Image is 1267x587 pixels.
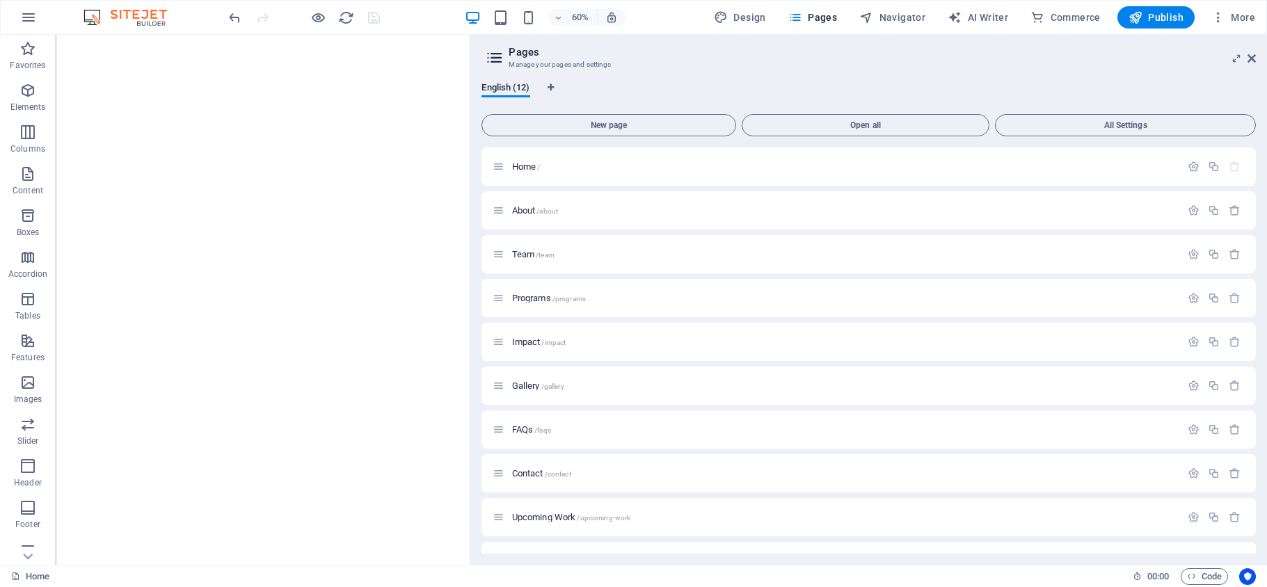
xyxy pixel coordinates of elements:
[1188,248,1200,260] div: Settings
[748,121,983,129] span: Open all
[512,161,541,172] span: Click to open page
[1229,161,1241,172] div: The startpage cannot be deleted
[512,293,586,303] span: Click to open page
[995,114,1256,136] button: All Settings
[1229,204,1241,216] div: Remove
[1229,336,1241,348] div: Remove
[854,6,931,29] button: Navigator
[509,58,1228,71] h3: Manage your pages and settings
[508,162,1181,171] div: Home/
[783,6,843,29] button: Pages
[488,121,729,129] span: New page
[1229,248,1241,260] div: Remove
[577,514,630,522] span: /upcoming-work
[714,10,766,24] span: Design
[541,383,564,390] span: /gallery
[15,310,40,321] p: Tables
[1188,292,1200,304] div: Settings
[1208,380,1220,392] div: Duplicate
[512,424,551,435] span: Click to open page
[508,206,1181,215] div: About/about
[310,9,326,26] button: Click here to leave preview mode and continue editing
[541,339,566,346] span: /impact
[859,10,925,24] span: Navigator
[536,251,555,259] span: /team
[1188,161,1200,172] div: Settings
[17,227,40,238] p: Boxes
[1188,204,1200,216] div: Settings
[1229,424,1241,435] div: Remove
[10,143,45,154] p: Columns
[1208,161,1220,172] div: Duplicate
[1211,10,1255,24] span: More
[17,435,39,447] p: Slider
[508,381,1181,390] div: Gallery/gallery
[512,512,631,522] span: Click to open page
[1208,424,1220,435] div: Duplicate
[80,9,184,26] img: Editor Logo
[942,6,1014,29] button: AI Writer
[512,380,564,391] span: Click to open page
[509,46,1256,58] h2: Pages
[11,352,45,363] p: Features
[1188,380,1200,392] div: Settings
[508,250,1181,259] div: Team/team
[10,60,45,71] p: Favorites
[481,82,1256,108] div: Language Tabs
[1157,571,1159,581] span: :
[537,163,540,171] span: /
[1117,6,1195,29] button: Publish
[508,337,1181,346] div: Impact/impact
[1208,336,1220,348] div: Duplicate
[226,9,243,26] button: undo
[14,477,42,488] p: Header
[545,470,571,478] span: /contact
[708,6,772,29] button: Design
[1229,380,1241,392] div: Remove
[548,9,598,26] button: 60%
[512,337,566,347] span: Click to open page
[481,79,529,99] span: English (12)
[742,114,989,136] button: Open all
[512,249,555,259] span: Click to open page
[14,394,42,405] p: Images
[1206,6,1261,29] button: More
[1229,292,1241,304] div: Remove
[569,9,591,26] h6: 60%
[508,513,1181,522] div: Upcoming Work/upcoming-work
[788,10,837,24] span: Pages
[1025,6,1106,29] button: Commerce
[552,295,586,303] span: /programs
[1001,121,1250,129] span: All Settings
[1239,568,1256,585] button: Usercentrics
[1188,336,1200,348] div: Settings
[1188,511,1200,523] div: Settings
[1181,568,1228,585] button: Code
[1208,204,1220,216] div: Duplicate
[534,426,551,434] span: /faqs
[1030,10,1101,24] span: Commerce
[605,11,618,24] i: On resize automatically adjust zoom level to fit chosen device.
[512,468,571,479] span: Click to open page
[1147,568,1169,585] span: 00 00
[508,293,1181,303] div: Programs/programs
[1229,511,1241,523] div: Remove
[1208,511,1220,523] div: Duplicate
[10,102,46,113] p: Elements
[1229,467,1241,479] div: Remove
[338,10,354,26] i: Reload page
[536,207,558,215] span: /about
[512,205,559,216] span: Click to open page
[1188,467,1200,479] div: Settings
[1188,424,1200,435] div: Settings
[508,425,1181,434] div: FAQs/faqs
[337,9,354,26] button: reload
[481,114,735,136] button: New page
[1208,467,1220,479] div: Duplicate
[1208,292,1220,304] div: Duplicate
[1129,10,1184,24] span: Publish
[15,519,40,530] p: Footer
[11,568,49,585] a: Click to cancel selection. Double-click to open Pages
[227,10,243,26] i: Undo: Change pages (Ctrl+Z)
[1208,248,1220,260] div: Duplicate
